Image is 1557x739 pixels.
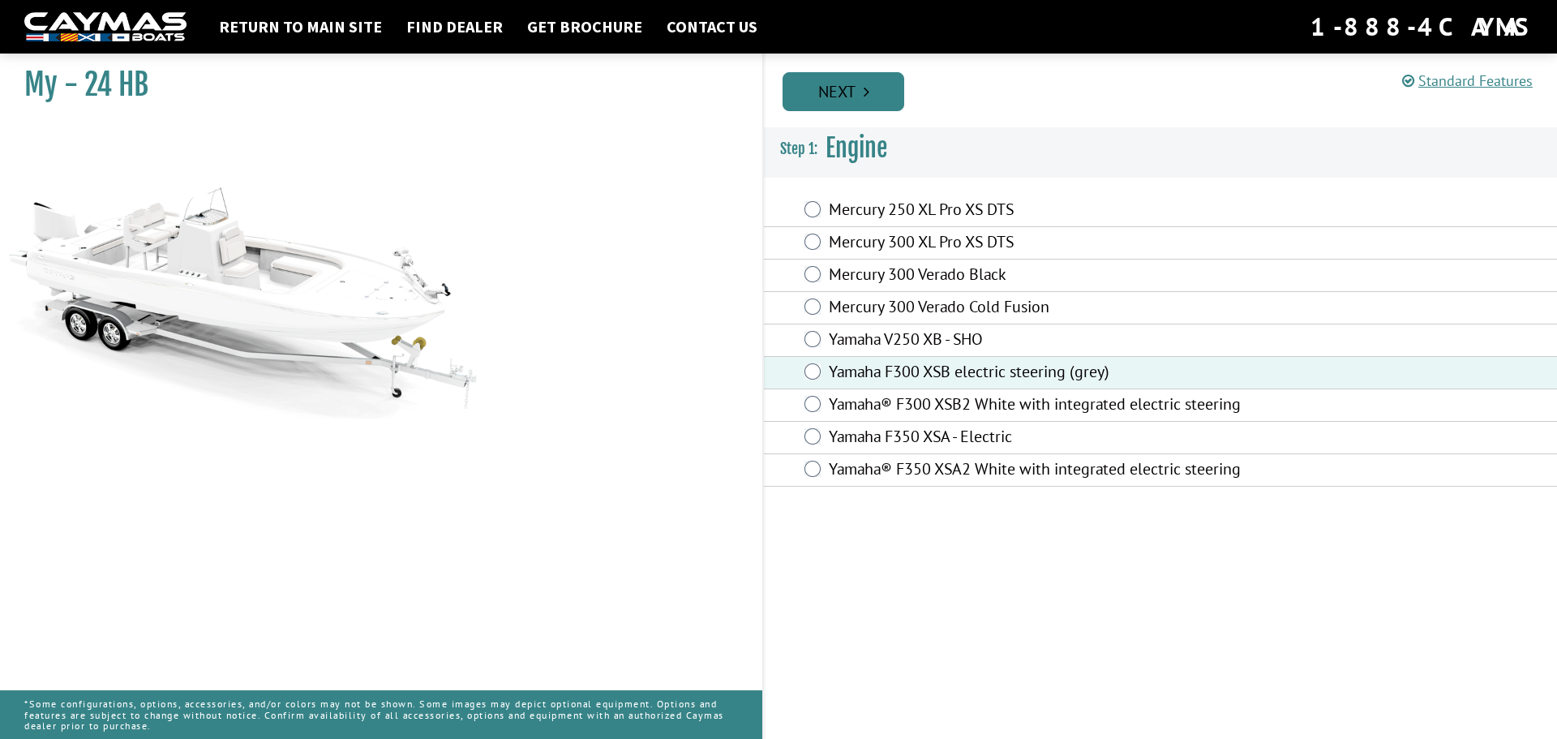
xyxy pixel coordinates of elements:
[829,394,1266,418] label: Yamaha® F300 XSB2 White with integrated electric steering
[24,67,722,103] h1: My - 24 HB
[783,72,904,111] a: Next
[829,329,1266,353] label: Yamaha V250 XB - SHO
[1310,9,1533,45] div: 1-888-4CAYMAS
[211,16,390,37] a: Return to main site
[829,427,1266,450] label: Yamaha F350 XSA - Electric
[1402,71,1533,90] a: Standard Features
[519,16,650,37] a: Get Brochure
[829,232,1266,256] label: Mercury 300 XL Pro XS DTS
[829,200,1266,223] label: Mercury 250 XL Pro XS DTS
[829,459,1266,483] label: Yamaha® F350 XSA2 White with integrated electric steering
[778,70,1557,111] ul: Pagination
[829,264,1266,288] label: Mercury 300 Verado Black
[764,118,1557,178] h3: Engine
[829,297,1266,320] label: Mercury 300 Verado Cold Fusion
[829,362,1266,385] label: Yamaha F300 XSB electric steering (grey)
[398,16,511,37] a: Find Dealer
[24,690,738,739] p: *Some configurations, options, accessories, and/or colors may not be shown. Some images may depic...
[24,12,187,42] img: white-logo-c9c8dbefe5ff5ceceb0f0178aa75bf4bb51f6bca0971e226c86eb53dfe498488.png
[658,16,766,37] a: Contact Us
